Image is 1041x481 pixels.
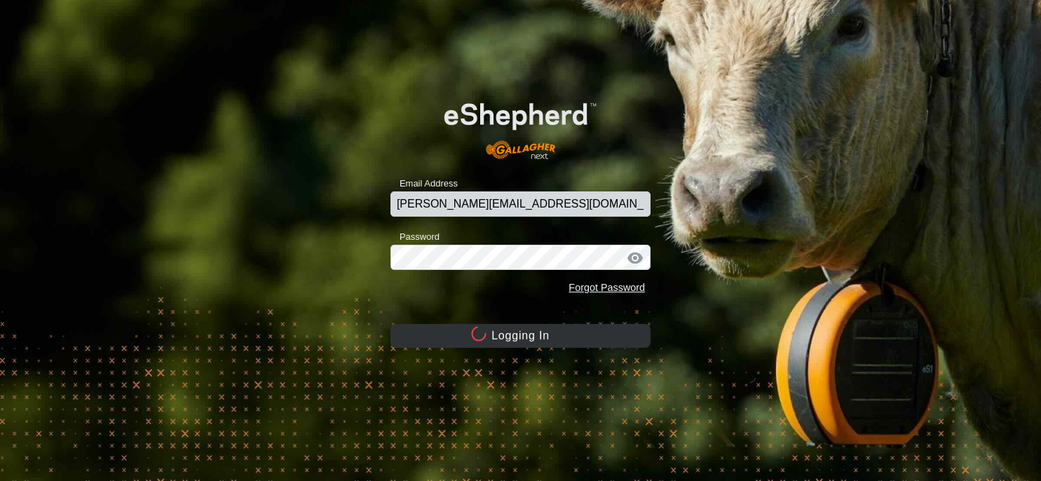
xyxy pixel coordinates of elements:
button: Logging In [390,324,651,348]
input: Email Address [390,191,651,217]
label: Password [390,230,440,244]
a: Forgot Password [569,282,645,293]
img: E-shepherd Logo [416,81,625,170]
label: Email Address [390,177,458,191]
